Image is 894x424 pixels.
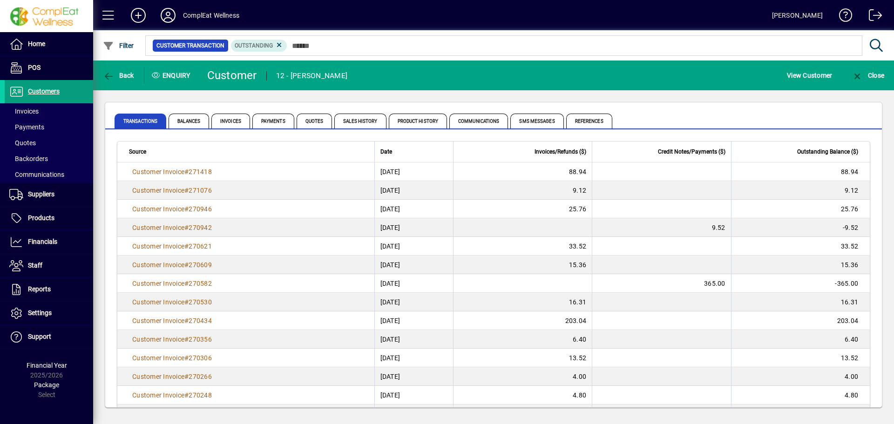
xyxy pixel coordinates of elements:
td: 16.31 [731,293,870,311]
td: 203.04 [453,311,592,330]
span: Customer Invoice [132,205,184,213]
td: 9.52 [592,218,731,237]
td: 15.36 [453,256,592,274]
span: View Customer [787,68,832,83]
button: Close [849,67,887,84]
td: 33.52 [453,237,592,256]
span: 270942 [189,224,212,231]
button: Profile [153,7,183,24]
span: # [184,391,189,399]
span: Settings [28,309,52,316]
span: # [184,224,189,231]
div: 12 - [PERSON_NAME] [276,68,348,83]
a: Invoices [5,103,93,119]
td: 15.36 [731,256,870,274]
span: Customer Invoice [132,187,184,194]
a: Customer Invoice#270582 [129,278,215,289]
a: Payments [5,119,93,135]
a: Suppliers [5,183,93,206]
td: 9.12 [453,181,592,200]
span: Customer Invoice [132,373,184,380]
td: [DATE] [374,256,453,274]
a: Products [5,207,93,230]
span: # [184,298,189,306]
span: Financial Year [27,362,67,369]
span: Customer Invoice [132,298,184,306]
span: Back [103,72,134,79]
td: 88.94 [453,162,592,181]
span: # [184,261,189,269]
td: [DATE] [374,274,453,293]
span: # [184,187,189,194]
span: Quotes [9,139,36,147]
a: Customer Invoice#270942 [129,222,215,233]
a: Customer Invoice#270306 [129,353,215,363]
span: # [184,205,189,213]
td: [DATE] [374,237,453,256]
a: Home [5,33,93,56]
span: Outstanding [235,42,273,49]
span: 270582 [189,280,212,287]
td: 25.76 [731,200,870,218]
td: [DATE] [374,181,453,200]
span: Close [852,72,884,79]
button: Back [101,67,136,84]
a: Logout [862,2,882,32]
span: Suppliers [28,190,54,198]
td: 11.60 [731,404,870,423]
span: Customer Invoice [132,224,184,231]
span: 270434 [189,317,212,324]
span: # [184,280,189,287]
td: 365.00 [592,274,731,293]
span: POS [28,64,41,71]
a: Quotes [5,135,93,151]
mat-chip: Outstanding Status: Outstanding [231,40,287,52]
span: Customer Invoice [132,261,184,269]
a: Customer Invoice#270356 [129,334,215,344]
td: [DATE] [374,349,453,367]
span: Customer Invoice [132,317,184,324]
td: 4.00 [453,367,592,386]
span: # [184,354,189,362]
td: 25.76 [453,200,592,218]
td: [DATE] [374,293,453,311]
a: Settings [5,302,93,325]
a: Customer Invoice#270530 [129,297,215,307]
a: Staff [5,254,93,277]
span: Customer Invoice [132,391,184,399]
span: Communications [449,114,508,128]
button: Filter [101,37,136,54]
a: Customer Invoice#270266 [129,371,215,382]
span: Backorders [9,155,48,162]
span: Customer Invoice [132,168,184,175]
td: 88.94 [731,162,870,181]
td: [DATE] [374,386,453,404]
td: 11.60 [453,404,592,423]
span: 270356 [189,336,212,343]
span: # [184,336,189,343]
button: View Customer [785,67,834,84]
span: Customer Invoice [132,336,184,343]
a: Customer Invoice#270434 [129,316,215,326]
td: 6.40 [453,330,592,349]
span: 270946 [189,205,212,213]
span: Communications [9,171,64,178]
a: Reports [5,278,93,301]
span: Customer Invoice [132,354,184,362]
a: Financials [5,230,93,254]
app-page-header-button: Close enquiry [842,67,894,84]
td: 13.52 [731,349,870,367]
td: 13.52 [453,349,592,367]
span: 270609 [189,261,212,269]
td: [DATE] [374,200,453,218]
span: Payments [9,123,44,131]
span: Invoices/Refunds ($) [535,147,586,157]
span: 270621 [189,242,212,250]
span: References [566,114,612,128]
span: 271076 [189,187,212,194]
span: Filter [103,42,134,49]
td: [DATE] [374,330,453,349]
app-page-header-button: Back [93,67,144,84]
div: Enquiry [144,68,200,83]
td: 4.80 [453,386,592,404]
